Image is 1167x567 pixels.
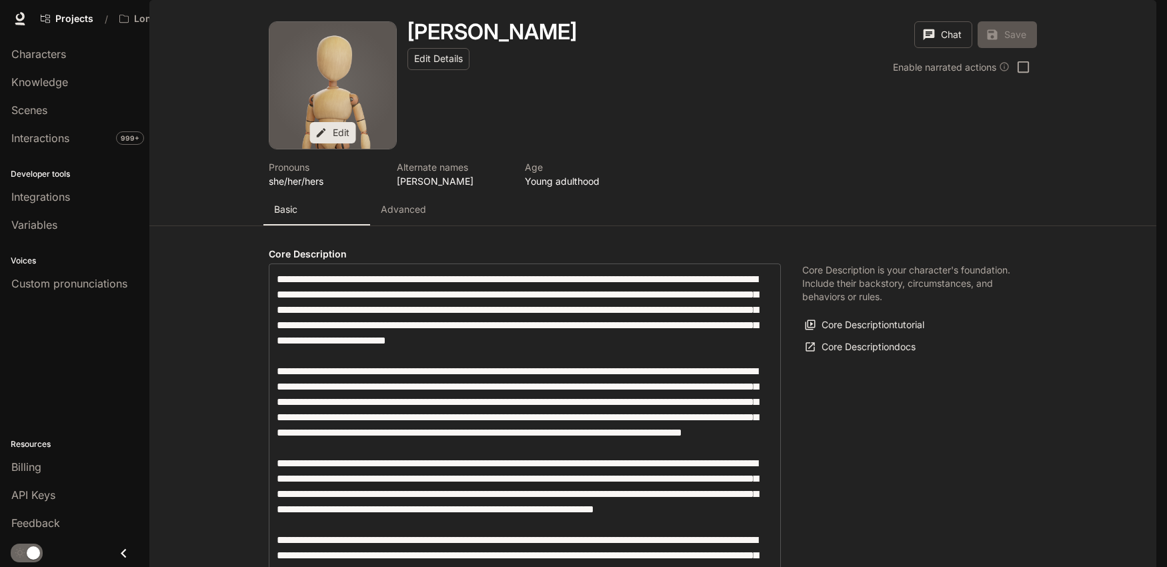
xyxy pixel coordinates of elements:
[914,21,972,48] button: Chat
[310,122,356,144] button: Edit
[269,22,396,149] button: Open character avatar dialog
[55,13,93,25] span: Projects
[269,174,381,188] p: she/her/hers
[525,160,637,174] p: Age
[893,60,1010,74] div: Enable narrated actions
[113,5,206,32] button: Open workspace menu
[525,160,637,188] button: Open character details dialog
[381,203,426,216] p: Advanced
[407,48,469,70] button: Edit Details
[274,203,297,216] p: Basic
[397,160,509,188] button: Open character details dialog
[525,174,637,188] p: Young adulthood
[407,19,577,45] h1: [PERSON_NAME]
[802,336,919,358] a: Core Descriptiondocs
[397,174,509,188] p: [PERSON_NAME]
[802,263,1016,304] p: Core Description is your character's foundation. Include their backstory, circumstances, and beha...
[134,13,185,25] p: Longbourn
[35,5,99,32] a: Go to projects
[269,247,781,261] h4: Core Description
[802,314,928,336] button: Core Descriptiontutorial
[269,22,396,149] div: Avatar image
[397,160,509,174] p: Alternate names
[99,12,113,26] div: /
[269,160,381,174] p: Pronouns
[407,21,577,43] button: Open character details dialog
[269,160,381,188] button: Open character details dialog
